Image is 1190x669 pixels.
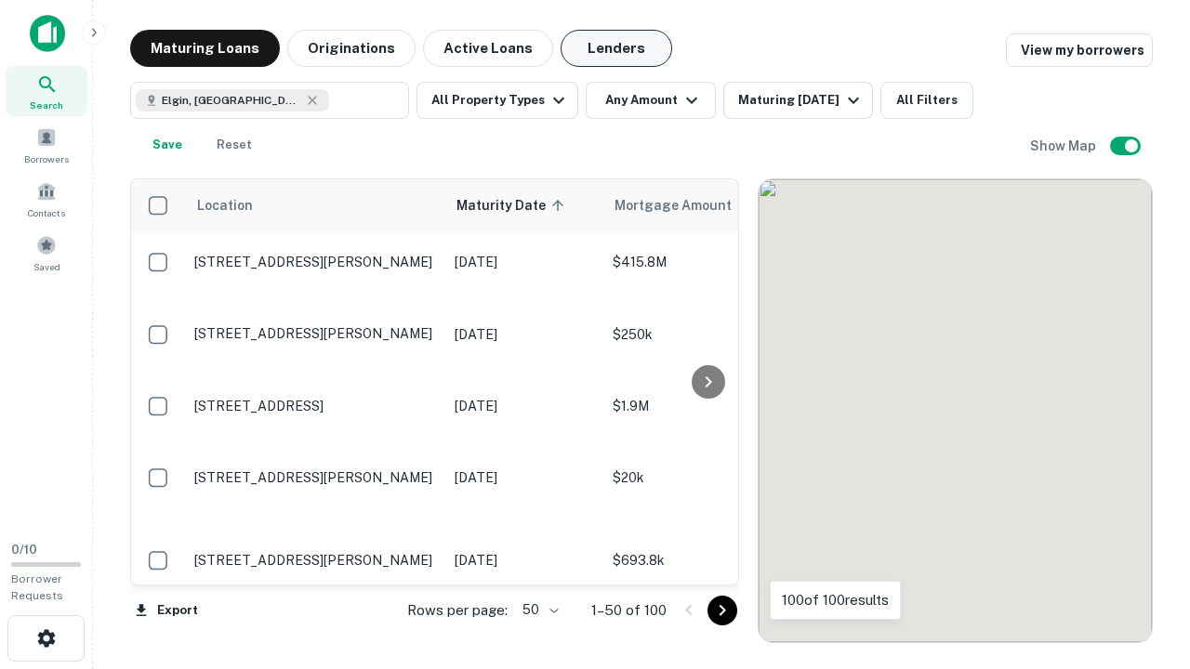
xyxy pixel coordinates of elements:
[613,324,799,345] p: $250k
[205,126,264,164] button: Reset
[194,552,436,569] p: [STREET_ADDRESS][PERSON_NAME]
[138,126,197,164] button: Save your search to get updates of matches that match your search criteria.
[6,228,87,278] a: Saved
[24,151,69,166] span: Borrowers
[613,550,799,571] p: $693.8k
[194,469,436,486] p: [STREET_ADDRESS][PERSON_NAME]
[515,597,562,623] div: 50
[615,194,756,216] span: Mortgage Amount
[456,194,570,216] span: Maturity Date
[196,194,253,216] span: Location
[11,572,63,602] span: Borrower Requests
[445,179,603,231] th: Maturity Date
[455,396,594,416] p: [DATE]
[613,396,799,416] p: $1.9M
[30,98,63,112] span: Search
[194,254,436,270] p: [STREET_ADDRESS][PERSON_NAME]
[1097,520,1190,610] iframe: Chat Widget
[880,82,973,119] button: All Filters
[30,15,65,52] img: capitalize-icon.png
[194,398,436,414] p: [STREET_ADDRESS]
[130,597,203,624] button: Export
[28,205,65,220] span: Contacts
[455,550,594,571] p: [DATE]
[613,252,799,272] p: $415.8M
[455,252,594,272] p: [DATE]
[287,30,416,67] button: Originations
[1006,33,1153,67] a: View my borrowers
[185,179,445,231] th: Location
[707,596,737,625] button: Go to next page
[782,589,889,611] p: 100 of 100 results
[1030,136,1099,156] h6: Show Map
[130,30,280,67] button: Maturing Loans
[455,467,594,488] p: [DATE]
[591,599,667,622] p: 1–50 of 100
[455,324,594,345] p: [DATE]
[11,543,37,557] span: 0 / 10
[561,30,672,67] button: Lenders
[723,82,873,119] button: Maturing [DATE]
[759,179,1152,642] div: 0 0
[423,30,553,67] button: Active Loans
[407,599,508,622] p: Rows per page:
[416,82,578,119] button: All Property Types
[603,179,808,231] th: Mortgage Amount
[162,92,301,109] span: Elgin, [GEOGRAPHIC_DATA], [GEOGRAPHIC_DATA]
[6,66,87,116] a: Search
[194,325,436,342] p: [STREET_ADDRESS][PERSON_NAME]
[6,174,87,224] a: Contacts
[586,82,716,119] button: Any Amount
[33,259,60,274] span: Saved
[6,120,87,170] a: Borrowers
[738,89,865,111] div: Maturing [DATE]
[613,467,799,488] p: $20k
